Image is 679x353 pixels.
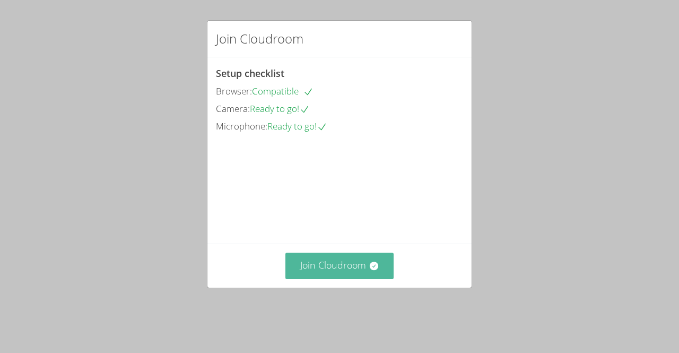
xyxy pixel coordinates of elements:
span: Camera: [216,102,250,115]
button: Join Cloudroom [285,253,394,279]
h2: Join Cloudroom [216,29,303,48]
span: Setup checklist [216,67,284,80]
span: Ready to go! [267,120,327,132]
span: Microphone: [216,120,267,132]
span: Ready to go! [250,102,310,115]
span: Compatible [252,85,314,97]
span: Browser: [216,85,252,97]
